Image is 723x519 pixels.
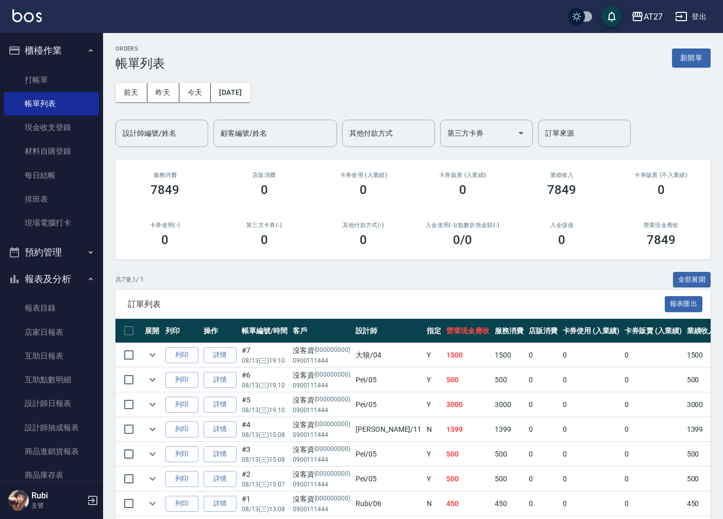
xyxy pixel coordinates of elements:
h3: 7849 [647,233,676,247]
a: 互助日報表 [4,344,99,368]
td: 500 [444,442,492,466]
p: 08/13 (三) 15:07 [242,480,288,489]
p: 08/13 (三) 15:08 [242,430,288,440]
td: Y [424,368,444,392]
p: 0900111444 [293,430,350,440]
th: 帳單編號/時間 [239,319,290,343]
a: 詳情 [204,471,237,487]
th: 業績收入 [684,319,718,343]
button: 全部展開 [673,272,711,288]
h3: 7849 [547,183,576,197]
a: 詳情 [204,421,237,437]
h3: 7849 [150,183,179,197]
button: expand row [145,446,160,462]
a: 材料自購登錄 [4,139,99,163]
th: 列印 [163,319,201,343]
td: 500 [684,467,718,491]
td: Pei /05 [353,467,424,491]
a: 詳情 [204,372,237,388]
button: expand row [145,496,160,511]
button: expand row [145,372,160,387]
p: 08/13 (三) 19:10 [242,381,288,390]
td: 0 [622,442,684,466]
button: expand row [145,471,160,486]
button: 預約管理 [4,239,99,266]
span: 訂單列表 [128,299,665,310]
td: 0 [526,442,560,466]
td: 0 [526,417,560,442]
a: 商品庫存表 [4,463,99,487]
h2: ORDERS [115,45,165,52]
button: 列印 [165,372,198,388]
a: 詳情 [204,496,237,512]
h3: 0 [658,183,665,197]
h3: 0 [261,233,268,247]
h3: 0 [161,233,169,247]
a: 互助點數明細 [4,368,99,392]
td: 0 [560,442,623,466]
th: 卡券販賣 (入業績) [622,319,684,343]
p: (000000000) [314,494,351,505]
a: 報表匯出 [665,299,703,309]
td: 450 [492,492,526,516]
td: N [424,417,444,442]
h2: 營業現金應收 [624,222,699,229]
td: 0 [560,393,623,417]
p: 08/13 (三) 19:10 [242,356,288,365]
button: 列印 [165,446,198,462]
a: 帳單列表 [4,92,99,116]
h2: 業績收入 [525,172,599,179]
th: 卡券使用 (入業績) [560,319,623,343]
td: 500 [444,467,492,491]
a: 現場電腦打卡 [4,211,99,235]
td: 0 [622,343,684,367]
td: 0 [622,417,684,442]
p: 08/13 (三) 15:08 [242,455,288,464]
th: 服務消費 [492,319,526,343]
h3: 0 [558,233,565,247]
h2: 店販消費 [227,172,302,179]
td: 500 [684,368,718,392]
button: expand row [145,347,160,363]
p: 0900111444 [293,356,350,365]
h2: 卡券販賣 (入業績) [426,172,500,179]
h3: 0 /0 [453,233,472,247]
p: (000000000) [314,370,351,381]
p: 0900111444 [293,406,350,415]
td: #4 [239,417,290,442]
td: 500 [444,368,492,392]
td: Pei /05 [353,368,424,392]
button: 列印 [165,421,198,437]
td: 1399 [684,417,718,442]
a: 設計師日報表 [4,392,99,415]
a: 詳情 [204,446,237,462]
h3: 0 [360,183,367,197]
td: [PERSON_NAME] /11 [353,417,424,442]
div: 沒客資 [293,419,350,430]
td: Rubi /06 [353,492,424,516]
th: 客戶 [290,319,353,343]
h3: 0 [459,183,466,197]
td: 大狼 /04 [353,343,424,367]
td: 0 [622,492,684,516]
td: 0 [622,368,684,392]
a: 新開單 [672,53,711,62]
td: 0 [560,417,623,442]
button: expand row [145,397,160,412]
th: 設計師 [353,319,424,343]
td: Y [424,442,444,466]
td: Pei /05 [353,393,424,417]
button: 列印 [165,397,198,413]
td: 1500 [492,343,526,367]
a: 現金收支登錄 [4,116,99,139]
a: 設計師抽成報表 [4,416,99,440]
td: 0 [526,467,560,491]
td: 0 [622,393,684,417]
h2: 卡券使用(-) [128,222,203,229]
img: Person [8,490,29,511]
button: AT27 [627,6,667,27]
td: 3000 [492,393,526,417]
td: 0 [560,368,623,392]
h3: 帳單列表 [115,56,165,71]
button: 新開單 [672,48,711,68]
